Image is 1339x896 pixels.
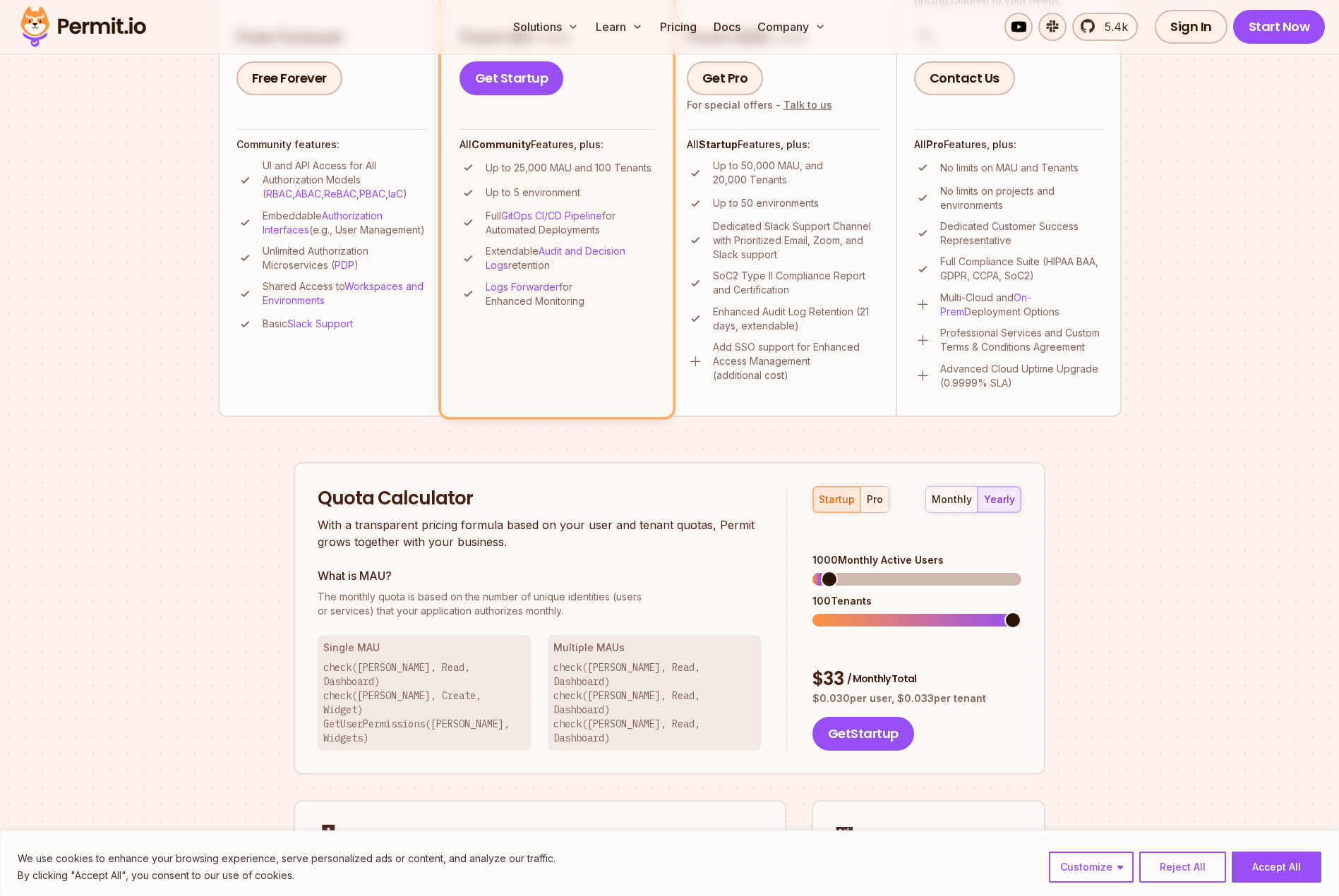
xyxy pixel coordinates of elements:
p: SoC2 Type II Compliance Report and Certification [713,269,879,297]
p: Up to 25,000 MAU and 100 Tenants [486,161,652,175]
a: RBAC [266,188,292,200]
p: Full Compliance Suite (HIPAA BAA, GDPR, CCPA, SoC2) [940,255,1103,283]
p: No limits on projects and environments [940,184,1103,212]
a: Sign In [1155,10,1227,44]
a: ABAC [295,188,321,200]
a: Talk to us [783,99,832,111]
a: Start Now [1233,10,1326,44]
div: 1000 Monthly Active Users [812,553,1021,567]
button: Customize [1049,852,1134,883]
div: $ 33 [812,667,1021,692]
button: Accept All [1232,852,1321,883]
p: We use cookies to enhance your browsing experience, serve personalized ads or content, and analyz... [18,850,556,867]
p: Enhanced Audit Log Retention (21 days, extendable) [713,305,879,333]
a: Slack Support [287,317,353,329]
p: Embeddable (e.g., User Management) [263,209,427,237]
p: check([PERSON_NAME], Read, Dashboard) check([PERSON_NAME], Create, Widget) GetUserPermissions([PE... [323,660,525,745]
p: Up to 50,000 MAU, and 20,000 Tenants [713,159,879,187]
a: PBAC [359,188,385,200]
span: The monthly quota is based on the number of unique identities (users [318,590,761,604]
p: Dedicated Customer Success Representative [940,219,1103,248]
h2: Quota Calculator [318,486,761,511]
button: GetStartup [812,717,914,751]
p: No limits on MAU and Tenants [940,161,1079,175]
p: Extendable retention [486,244,654,272]
h3: Single MAU [323,641,525,655]
a: Authorization Interfaces [263,210,383,236]
a: Free Forever [236,61,342,95]
a: PDP [335,259,354,271]
span: 5.4k [1096,18,1128,35]
a: Audit and Decision Logs [486,245,625,271]
p: Add SSO support for Enhanced Access Management (additional cost) [713,340,879,382]
a: IaC [388,188,403,200]
strong: Pro [926,138,944,150]
a: 5.4k [1072,13,1138,41]
a: Contact Us [914,61,1015,95]
a: Get Pro [687,61,764,95]
p: Unlimited Authorization Microservices ( ) [263,244,427,272]
p: for Enhanced Monitoring [486,280,654,308]
strong: Startup [699,138,738,150]
h4: All Features, plus: [460,138,654,152]
p: or services) that your application authorizes monthly. [318,590,761,618]
strong: Community [472,138,531,150]
div: 100 Tenants [812,594,1021,608]
p: Basic [263,317,353,331]
p: Multi-Cloud and Deployment Options [940,291,1103,319]
div: monthly [932,492,972,507]
a: Logs Forwarder [486,281,559,293]
div: For special offers - [687,98,832,112]
p: Up to 5 environment [486,186,580,200]
p: $ 0.030 per user, $ 0.033 per tenant [812,691,1021,706]
p: Professional Services and Custom Terms & Conditions Agreement [940,326,1103,354]
p: With a transparent pricing formula based on your user and tenant quotas, Permit grows together wi... [318,516,761,550]
p: Shared Access to [263,279,427,308]
p: UI and API Access for All Authorization Models ( , , , , ) [263,159,427,201]
button: Solutions [508,13,584,41]
a: Docs [708,13,746,41]
p: Advanced Cloud Uptime Upgrade (0.9999% SLA) [940,362,1103,390]
button: Reject All [1139,852,1226,883]
a: On-Prem [940,291,1031,317]
h4: All Features, plus: [914,138,1103,152]
a: Get Startup [460,61,564,95]
span: / Monthly Total [847,672,916,686]
h3: What is MAU? [318,567,761,584]
p: By clicking "Accept All", you consent to our use of cookies. [18,867,556,884]
a: ReBAC [324,188,356,200]
button: Learn [590,13,649,41]
img: Permit logo [14,3,152,51]
p: Up to 50 environments [713,196,819,210]
a: Pricing [654,13,702,41]
p: Dedicated Slack Support Channel with Prioritized Email, Zoom, and Slack support [713,219,879,262]
h4: Community features: [236,138,427,152]
a: GitOps CI/CD Pipeline [501,210,602,222]
div: pro [867,492,883,507]
button: Company [752,13,831,41]
h3: Multiple MAUs [553,641,755,655]
p: check([PERSON_NAME], Read, Dashboard) check([PERSON_NAME], Read, Dashboard) check([PERSON_NAME], ... [553,660,755,745]
p: Full for Automated Deployments [486,209,654,237]
h4: All Features, plus: [687,138,879,152]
